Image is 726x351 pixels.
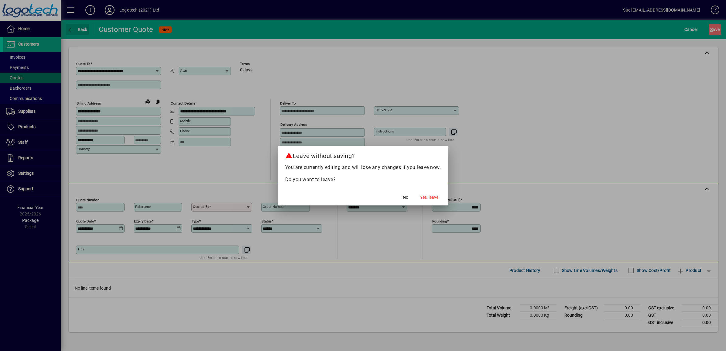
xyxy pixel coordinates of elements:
p: You are currently editing and will lose any changes if you leave now. [285,164,441,171]
h2: Leave without saving? [278,146,448,163]
span: Yes, leave [420,194,438,201]
button: Yes, leave [418,192,441,203]
p: Do you want to leave? [285,176,441,183]
span: No [403,194,408,201]
button: No [396,192,415,203]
